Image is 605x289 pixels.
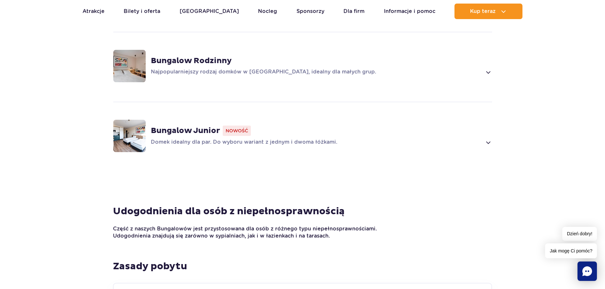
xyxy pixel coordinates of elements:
p: Część z naszych Bungalowów jest przystosowana dla osób z różnego typu niepełnosprawnościami. Udog... [113,225,384,239]
div: Chat [577,261,597,281]
a: Atrakcje [83,4,105,19]
h4: Zasady pobytu [113,260,492,272]
a: Informacje i pomoc [384,4,435,19]
a: Bilety i oferta [124,4,160,19]
span: Jak mogę Ci pomóc? [545,243,597,258]
p: Najpopularniejszy rodzaj domków w [GEOGRAPHIC_DATA], idealny dla małych grup. [151,68,482,76]
button: Kup teraz [454,4,522,19]
a: Nocleg [258,4,277,19]
span: Dzień dobry! [562,227,597,241]
span: Kup teraz [470,8,496,14]
a: Dla firm [343,4,364,19]
span: Nowość [223,126,251,136]
a: [GEOGRAPHIC_DATA] [180,4,239,19]
a: Sponsorzy [297,4,324,19]
p: Domek idealny dla par. Do wyboru wariant z jednym i dwoma łóżkami. [151,139,482,146]
h4: Udogodnienia dla osób z niepełnosprawnością [113,205,492,217]
strong: Bungalow Rodzinny [151,56,232,66]
strong: Bungalow Junior [151,126,220,136]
